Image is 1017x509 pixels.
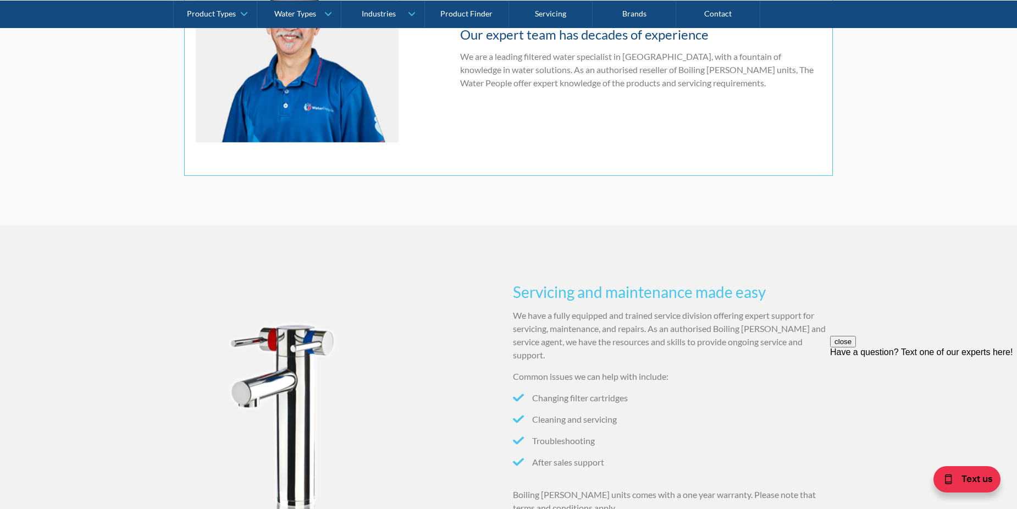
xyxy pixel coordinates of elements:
[907,454,1017,509] iframe: podium webchat widget bubble
[513,456,833,469] li: After sales support
[513,391,833,405] li: Changing filter cartridges
[362,9,396,18] div: Industries
[460,50,821,90] p: We are a leading filtered water specialist in [GEOGRAPHIC_DATA], with a fountain of knowledge in ...
[187,9,236,18] div: Product Types
[513,280,833,303] h3: Servicing and maintenance made easy
[830,336,1017,468] iframe: podium webchat widget prompt
[274,9,316,18] div: Water Types
[513,309,833,362] p: We have a fully equipped and trained service division offering expert support for servicing, main...
[513,434,833,447] li: Troubleshooting
[513,413,833,426] li: Cleaning and servicing
[460,25,821,45] h4: Our expert team has decades of experience
[513,370,833,383] p: Common issues we can help with include:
